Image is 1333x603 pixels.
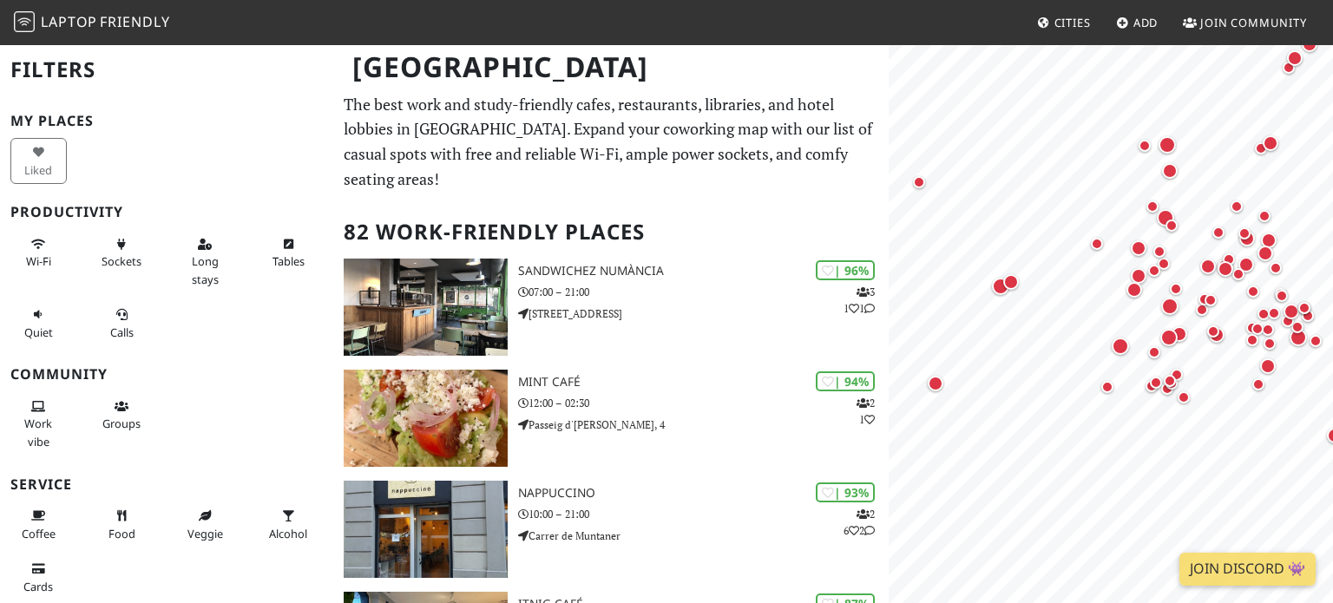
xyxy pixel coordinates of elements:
p: 07:00 – 21:00 [518,284,889,300]
div: | 93% [816,482,875,502]
span: Power sockets [102,253,141,269]
span: Alcohol [269,526,307,541]
div: Map marker [1242,318,1263,338]
div: Map marker [1134,135,1155,156]
div: Map marker [1208,222,1229,243]
span: Food [108,526,135,541]
div: Map marker [1214,258,1237,280]
div: Map marker [1159,160,1181,182]
button: Quiet [10,300,67,346]
div: Map marker [1264,303,1284,324]
div: Map marker [924,372,947,395]
h3: My Places [10,113,323,129]
div: Map marker [1144,260,1165,281]
div: Map marker [1257,229,1280,252]
a: LaptopFriendly LaptopFriendly [14,8,170,38]
button: Long stays [177,230,233,293]
button: Cards [10,554,67,600]
div: Map marker [1157,378,1178,399]
div: Map marker [1280,300,1303,323]
div: Map marker [1214,255,1237,278]
span: Long stays [192,253,219,286]
span: Coffee [22,526,56,541]
div: Map marker [1158,294,1182,318]
div: Map marker [1254,242,1277,265]
div: Map marker [1087,233,1107,254]
button: Sockets [94,230,150,276]
p: Passeig d'[PERSON_NAME], 4 [518,416,889,433]
img: Mint Café [344,370,508,467]
div: Map marker [1127,237,1150,259]
div: Map marker [1218,249,1239,270]
button: Groups [94,392,150,438]
span: Veggie [187,526,223,541]
div: Map marker [1108,334,1133,358]
div: Map marker [1157,325,1181,350]
h3: Nappuccino [518,486,889,501]
p: [STREET_ADDRESS] [518,305,889,322]
button: Veggie [177,501,233,547]
img: LaptopFriendly [14,11,35,32]
div: Map marker [1294,298,1315,318]
p: Carrer de Muntaner [518,528,889,544]
div: Map marker [1271,284,1291,305]
div: Map marker [1277,311,1298,331]
div: Map marker [1000,271,1022,293]
div: Map marker [1097,377,1118,397]
p: 2 6 2 [844,506,875,539]
span: Add [1133,15,1159,30]
div: Map marker [1248,374,1269,395]
p: 10:00 – 21:00 [518,506,889,522]
p: 12:00 – 02:30 [518,395,889,411]
button: Coffee [10,501,67,547]
h2: Filters [10,43,323,96]
div: Map marker [1144,342,1165,363]
div: Map marker [1226,196,1247,217]
h2: 82 Work-Friendly Places [344,206,878,259]
div: Map marker [1259,132,1282,154]
div: Map marker [1146,372,1166,393]
div: | 96% [816,260,875,280]
button: Calls [94,300,150,346]
div: Map marker [1259,333,1280,354]
div: Map marker [1155,133,1179,157]
button: Work vibe [10,392,67,456]
span: Credit cards [23,579,53,594]
span: Join Community [1200,15,1307,30]
div: Map marker [1254,206,1275,226]
div: | 94% [816,371,875,391]
a: Join Community [1176,7,1314,38]
div: Map marker [1161,215,1182,236]
div: Map marker [1153,206,1178,230]
div: Map marker [1234,223,1255,244]
span: People working [24,416,52,449]
div: Map marker [909,172,929,193]
div: Map marker [1205,324,1228,346]
a: Mint Café | 94% 21 Mint Café 12:00 – 02:30 Passeig d'[PERSON_NAME], 4 [333,370,889,467]
h3: SandwiChez Numància [518,264,889,279]
button: Tables [260,230,317,276]
h3: Mint Café [518,375,889,390]
div: Map marker [1251,138,1271,159]
div: Map marker [1243,281,1264,302]
div: Map marker [1247,318,1268,339]
div: Map marker [1149,241,1170,262]
button: Wi-Fi [10,230,67,276]
h3: Service [10,476,323,493]
div: Map marker [1298,33,1321,56]
div: Map marker [1173,387,1194,408]
div: Map marker [1265,258,1286,279]
div: Map marker [988,274,1013,298]
div: Map marker [1127,265,1150,287]
span: Cities [1054,15,1091,30]
div: Map marker [1284,47,1306,69]
a: Add [1109,7,1166,38]
a: SandwiChez Numància | 96% 311 SandwiChez Numància 07:00 – 21:00 [STREET_ADDRESS] [333,259,889,356]
h3: Community [10,366,323,383]
img: Nappuccino [344,481,508,578]
div: Map marker [1286,325,1310,350]
div: Map marker [1287,317,1308,338]
div: Map marker [1194,289,1215,310]
div: Map marker [1166,279,1186,299]
div: Map marker [1257,319,1278,340]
